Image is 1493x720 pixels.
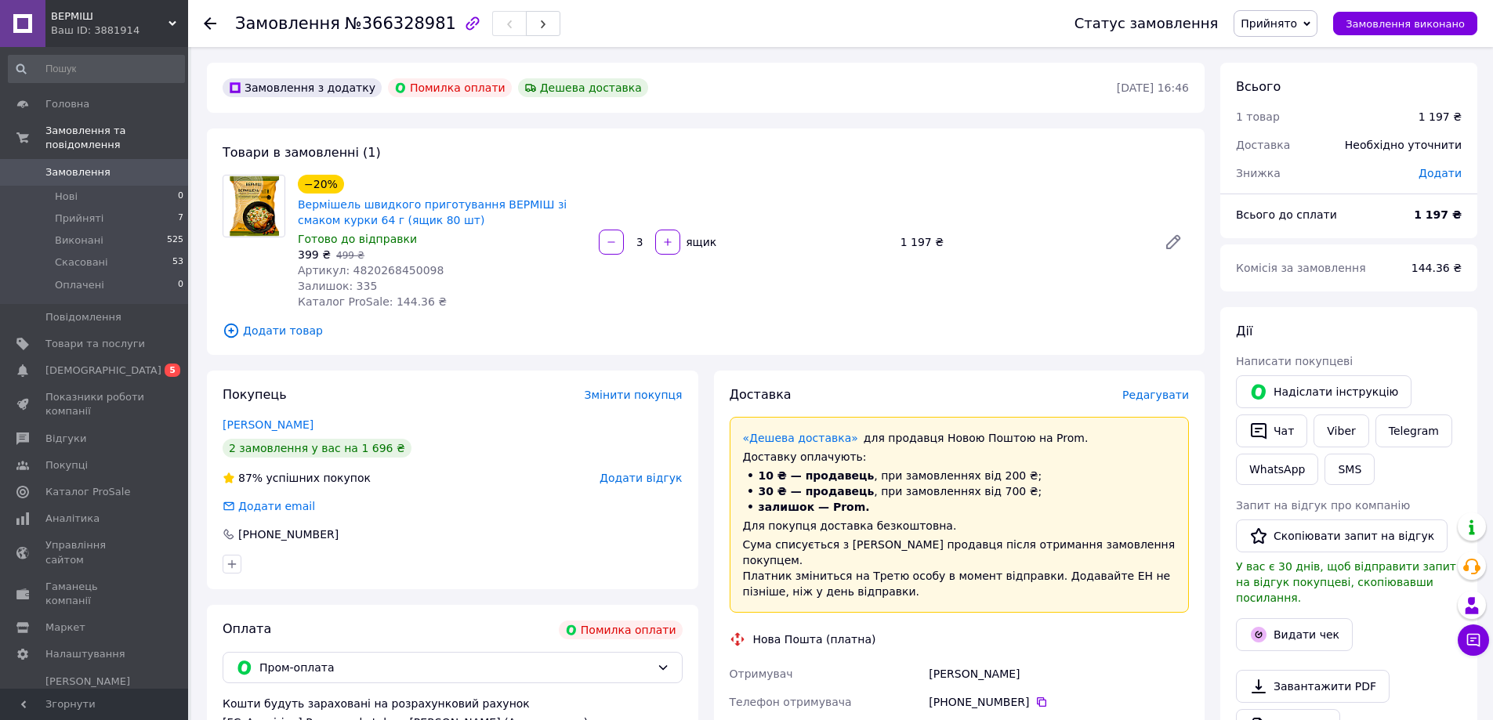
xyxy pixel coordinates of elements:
[894,231,1151,253] div: 1 197 ₴
[8,55,185,83] input: Пошук
[1236,414,1307,447] button: Чат
[45,165,111,179] span: Замовлення
[55,278,104,292] span: Оплачені
[1236,324,1252,338] span: Дії
[298,175,344,194] div: −20%
[929,694,1189,710] div: [PHONE_NUMBER]
[223,145,381,160] span: Товари в замовленні (1)
[1236,560,1456,604] span: У вас є 30 днів, щоб відправити запит на відгук покупцеві, скопіювавши посилання.
[1236,670,1390,703] a: Завантажити PDF
[1236,139,1290,151] span: Доставка
[743,483,1176,499] li: , при замовленнях від 700 ₴;
[45,310,121,324] span: Повідомлення
[1236,110,1280,123] span: 1 товар
[298,280,377,292] span: Залишок: 335
[1074,16,1219,31] div: Статус замовлення
[45,512,100,526] span: Аналітика
[759,501,870,513] span: залишок — Prom.
[1236,375,1411,408] button: Надіслати інструкцію
[1335,128,1471,162] div: Необхідно уточнити
[178,190,183,204] span: 0
[237,498,317,514] div: Додати email
[1236,499,1410,512] span: Запит на відгук про компанію
[1236,355,1353,367] span: Написати покупцеві
[682,234,718,250] div: ящик
[51,24,188,38] div: Ваш ID: 3881914
[1236,454,1318,485] a: WhatsApp
[178,212,183,226] span: 7
[559,621,683,639] div: Помилка оплати
[223,439,411,458] div: 2 замовлення у вас на 1 696 ₴
[1324,454,1375,485] button: SMS
[585,389,683,401] span: Змінити покупця
[165,364,180,377] span: 5
[388,78,512,97] div: Помилка оплати
[743,537,1176,599] div: Сума списується з [PERSON_NAME] продавця після отримання замовлення покупцем. Платник зміниться н...
[204,16,216,31] div: Повернутися назад
[178,278,183,292] span: 0
[1458,624,1489,656] button: Чат з покупцем
[1419,109,1462,125] div: 1 197 ₴
[749,631,880,647] div: Нова Пошта (платна)
[45,364,161,378] span: [DEMOGRAPHIC_DATA]
[298,233,417,245] span: Готово до відправки
[1236,618,1353,651] button: Видати чек
[743,518,1176,534] div: Для покупця доставка безкоштовна.
[45,580,145,608] span: Гаманець компанії
[45,458,88,472] span: Покупці
[759,485,875,497] span: 30 ₴ — продавець
[743,468,1176,483] li: , при замовленнях від 200 ₴;
[223,621,271,636] span: Оплата
[1122,389,1189,401] span: Редагувати
[1346,18,1465,30] span: Замовлення виконано
[298,198,567,226] a: Вермішель швидкого приготування ВЕРМІШ зі смаком курки 64 г (ящик 80 шт)
[223,322,1189,339] span: Додати товар
[1333,12,1477,35] button: Замовлення виконано
[172,255,183,270] span: 53
[223,175,284,237] img: Вермішель швидкого приготування ВЕРМІШ зі смаком курки 64 г (ящик 80 шт)
[45,97,89,111] span: Головна
[45,390,145,418] span: Показники роботи компанії
[298,264,444,277] span: Артикул: 4820268450098
[1419,167,1462,179] span: Додати
[1236,79,1281,94] span: Всього
[1411,262,1462,274] span: 144.36 ₴
[45,538,145,566] span: Управління сайтом
[223,470,371,486] div: успішних покупок
[743,432,858,444] a: «Дешева доставка»
[259,659,650,676] span: Пром-оплата
[1375,414,1452,447] a: Telegram
[1314,414,1368,447] a: Viber
[235,14,340,33] span: Замовлення
[1241,17,1297,30] span: Прийнято
[743,430,1176,446] div: для продавця Новою Поштою на Prom.
[45,432,86,446] span: Відгуки
[1414,208,1462,221] b: 1 197 ₴
[238,472,263,484] span: 87%
[743,449,1176,465] div: Доставку оплачують:
[45,124,188,152] span: Замовлення та повідомлення
[55,233,103,248] span: Виконані
[45,647,125,661] span: Налаштування
[167,233,183,248] span: 525
[51,9,169,24] span: ВЕРМІШ
[1158,226,1189,258] a: Редагувати
[298,295,447,308] span: Каталог ProSale: 144.36 ₴
[730,387,792,402] span: Доставка
[237,526,340,542] div: [PHONE_NUMBER]
[298,248,331,261] span: 399 ₴
[45,337,145,351] span: Товари та послуги
[45,485,130,499] span: Каталог ProSale
[223,387,287,402] span: Покупець
[55,255,108,270] span: Скасовані
[221,498,317,514] div: Додати email
[45,621,85,635] span: Маркет
[600,472,682,484] span: Додати відгук
[926,660,1192,688] div: [PERSON_NAME]
[55,212,103,226] span: Прийняті
[1236,262,1366,274] span: Комісія за замовлення
[759,469,875,482] span: 10 ₴ — продавець
[336,250,364,261] span: 499 ₴
[1236,208,1337,221] span: Всього до сплати
[223,78,382,97] div: Замовлення з додатку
